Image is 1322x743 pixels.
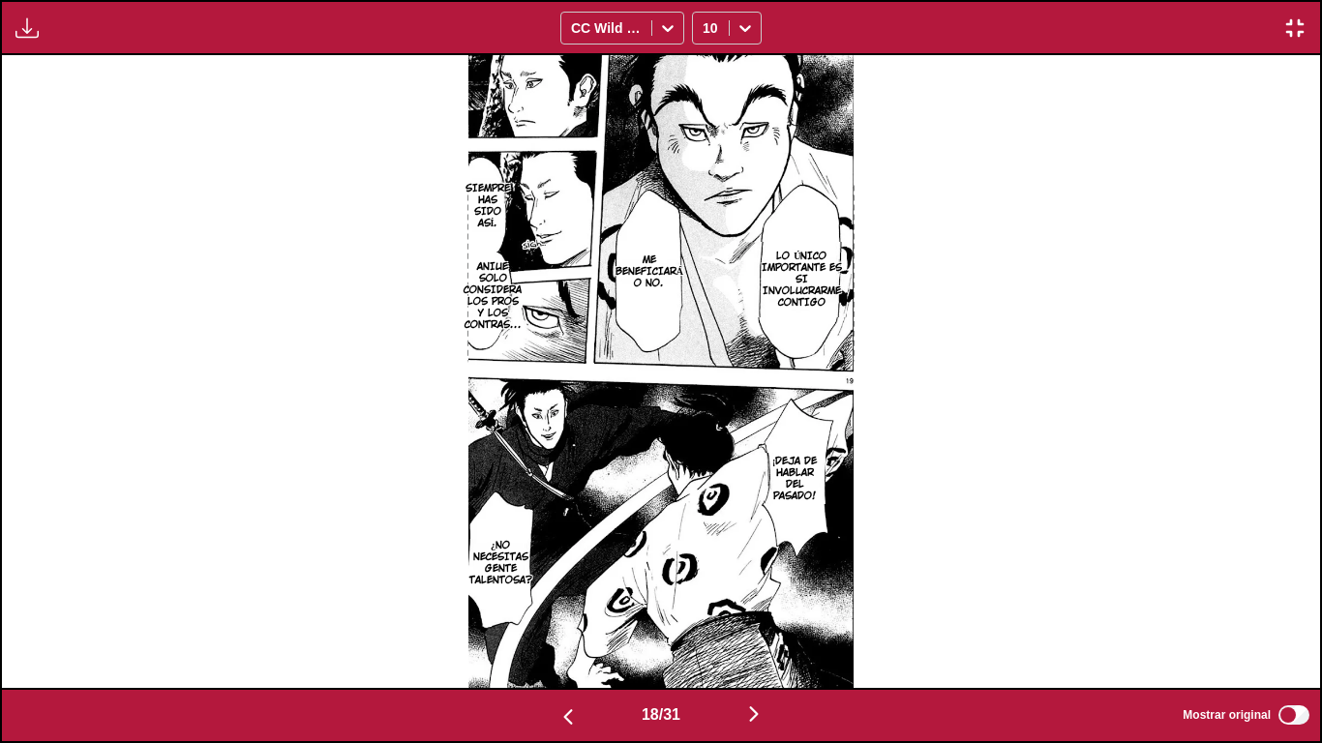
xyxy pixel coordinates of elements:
span: Mostrar original [1183,708,1271,722]
img: Next page [742,702,766,726]
input: Mostrar original [1278,705,1309,725]
p: ANIUE SOLO CONSIDERA LOS PROS Y LOS CONTRAS... [460,257,526,335]
img: Manga Panel [468,55,855,687]
p: ME BENEFICIARÁ O NO. [612,251,687,293]
img: Download translated images [15,16,39,40]
p: SIEMPRE HAS SIDO ASÍ. [462,179,514,233]
p: LO ÚNICO IMPORTANTE ES SI INVOLUCRARME CONTIGO [757,247,847,312]
p: ¡DEJA DE HABLAR DEL PASADO! [765,452,826,506]
p: ¿NO NECESITAS GENTE TALENTOSA? [466,536,535,590]
img: Previous page [556,705,580,728]
span: 18 / 31 [642,706,680,724]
